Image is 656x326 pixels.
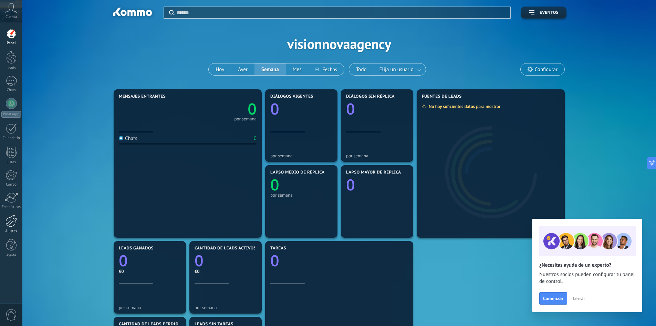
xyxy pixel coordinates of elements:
[346,153,408,158] div: por semana
[1,229,21,234] div: Ajustes
[270,192,332,198] div: por semana
[195,246,256,251] span: Cantidad de leads activos
[543,296,563,301] span: Comenzar
[346,174,355,195] text: 0
[6,15,17,19] span: Cuenta
[119,268,181,274] div: €0
[570,293,588,304] button: Cerrar
[231,63,254,75] button: Ayer
[234,117,257,121] div: por semana
[195,268,257,274] div: €0
[521,7,566,19] button: Eventos
[573,296,585,301] span: Cerrar
[119,136,123,140] img: Chats
[374,63,426,75] button: Elija un usuario
[119,250,128,271] text: 0
[1,205,21,209] div: Estadísticas
[346,98,355,119] text: 0
[1,111,21,118] div: WhatsApp
[195,250,204,271] text: 0
[422,94,462,99] span: Fuentes de leads
[1,88,21,92] div: Chats
[254,63,286,75] button: Semana
[346,94,395,99] span: Diálogos sin réplica
[270,98,279,119] text: 0
[540,10,559,15] span: Eventos
[1,136,21,140] div: Calendario
[539,262,635,268] h2: ¿Necesitas ayuda de un experto?
[539,292,567,305] button: Comenzar
[270,153,332,158] div: por semana
[119,246,154,251] span: Leads ganados
[188,98,257,119] a: 0
[195,305,257,310] div: por semana
[119,305,181,310] div: por semana
[1,182,21,187] div: Correo
[1,253,21,258] div: Ayuda
[209,63,231,75] button: Hoy
[270,94,313,99] span: Diálogos vigentes
[119,94,166,99] span: Mensajes entrantes
[286,63,309,75] button: Mes
[1,160,21,165] div: Listas
[1,66,21,70] div: Leads
[539,271,635,285] span: Nuestros socios pueden configurar tu panel de control.
[270,170,325,175] span: Lapso medio de réplica
[119,135,137,142] div: Chats
[119,250,181,271] a: 0
[270,250,408,271] a: 0
[421,103,505,109] div: No hay suficientes datos para mostrar
[378,65,415,74] span: Elija un usuario
[346,170,401,175] span: Lapso mayor de réplica
[248,98,257,119] text: 0
[535,67,558,72] span: Configurar
[308,63,344,75] button: Fechas
[195,250,257,271] a: 0
[270,250,279,271] text: 0
[349,63,374,75] button: Todo
[270,174,279,195] text: 0
[1,41,21,46] div: Panel
[254,135,257,142] div: 0
[270,246,286,251] span: Tareas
